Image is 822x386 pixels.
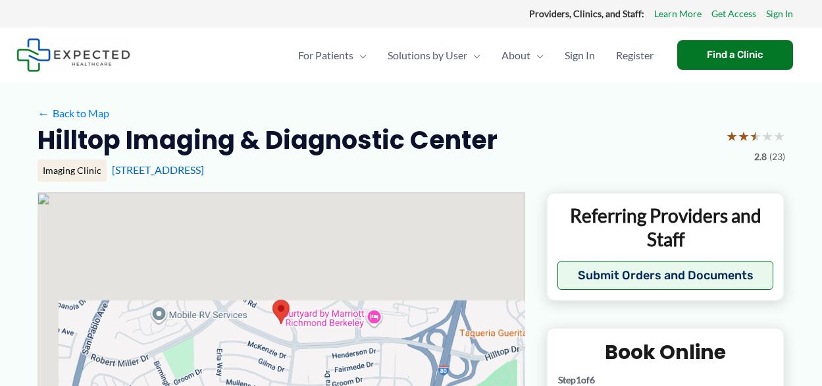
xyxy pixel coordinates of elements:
[557,204,774,252] p: Referring Providers and Staff
[38,103,109,123] a: ←Back to Map
[388,32,467,78] span: Solutions by User
[491,32,554,78] a: AboutMenu Toggle
[467,32,480,78] span: Menu Toggle
[769,148,785,165] span: (23)
[754,148,767,165] span: 2.8
[38,107,50,119] span: ←
[565,32,595,78] span: Sign In
[558,375,773,385] p: Step of
[576,374,581,385] span: 1
[288,32,664,78] nav: Primary Site Navigation
[726,124,738,148] span: ★
[353,32,367,78] span: Menu Toggle
[38,124,498,156] h2: Hilltop Imaging & Diagnostic Center
[773,124,785,148] span: ★
[529,8,644,19] strong: Providers, Clinics, and Staff:
[530,32,544,78] span: Menu Toggle
[501,32,530,78] span: About
[288,32,377,78] a: For PatientsMenu Toggle
[605,32,664,78] a: Register
[590,374,595,385] span: 6
[112,163,204,176] a: [STREET_ADDRESS]
[654,5,702,22] a: Learn More
[558,339,773,365] h2: Book Online
[761,124,773,148] span: ★
[298,32,353,78] span: For Patients
[738,124,750,148] span: ★
[554,32,605,78] a: Sign In
[711,5,756,22] a: Get Access
[16,38,130,72] img: Expected Healthcare Logo - side, dark font, small
[766,5,793,22] a: Sign In
[616,32,654,78] span: Register
[38,159,107,182] div: Imaging Clinic
[750,124,761,148] span: ★
[377,32,491,78] a: Solutions by UserMenu Toggle
[677,40,793,70] a: Find a Clinic
[557,261,774,290] button: Submit Orders and Documents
